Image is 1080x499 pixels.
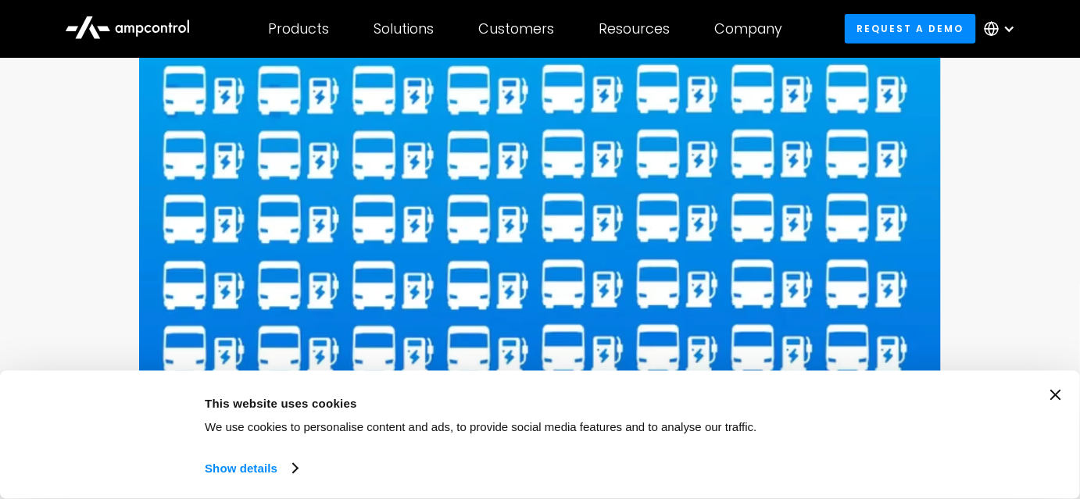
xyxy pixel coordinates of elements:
[374,20,434,37] div: Solutions
[845,14,976,43] a: Request a demo
[1050,390,1061,401] button: Close banner
[478,20,554,37] div: Customers
[599,20,670,37] div: Resources
[205,394,780,412] div: This website uses cookies
[714,20,782,37] div: Company
[268,20,329,37] div: Products
[798,390,1021,435] button: Okay
[205,457,297,480] a: Show details
[205,420,757,433] span: We use cookies to personalise content and ads, to provide social media features and to analyse ou...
